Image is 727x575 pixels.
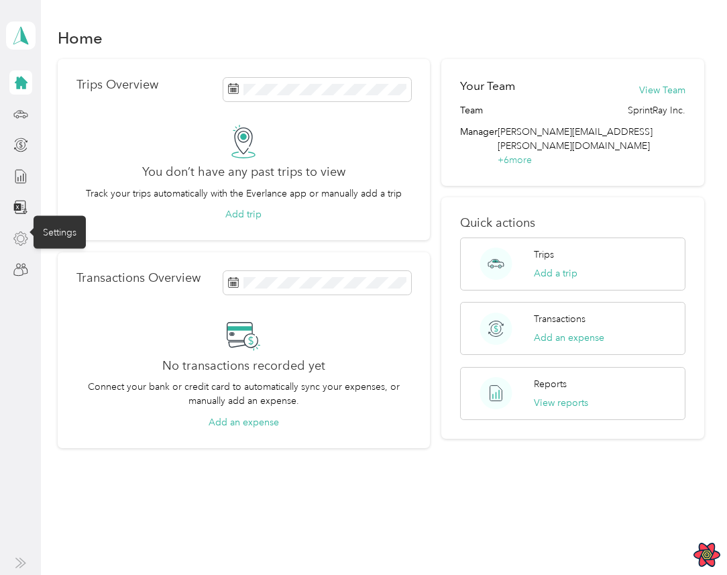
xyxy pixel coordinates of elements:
[162,359,325,373] h2: No transactions recorded yet
[76,380,411,408] p: Connect your bank or credit card to automatically sync your expenses, or manually add an expense.
[86,187,402,201] p: Track your trips automatically with the Everlance app or manually add a trip
[534,377,567,391] p: Reports
[460,103,483,117] span: Team
[58,31,103,45] h1: Home
[209,415,279,429] button: Add an expense
[76,271,201,285] p: Transactions Overview
[534,312,585,326] p: Transactions
[639,83,685,97] button: View Team
[693,541,720,568] button: Open React Query Devtools
[534,248,554,262] p: Trips
[628,103,685,117] span: SprintRay Inc.
[225,207,262,221] button: Add trip
[76,78,158,92] p: Trips Overview
[498,126,653,152] span: [PERSON_NAME][EMAIL_ADDRESS][PERSON_NAME][DOMAIN_NAME]
[652,500,727,575] iframe: Everlance-gr Chat Button Frame
[460,78,515,95] h2: Your Team
[460,125,498,167] span: Manager
[34,216,86,249] div: Settings
[142,165,345,179] h2: You don’t have any past trips to view
[498,154,532,166] span: + 6 more
[534,396,588,410] button: View reports
[534,331,604,345] button: Add an expense
[460,216,685,230] p: Quick actions
[534,266,577,280] button: Add a trip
